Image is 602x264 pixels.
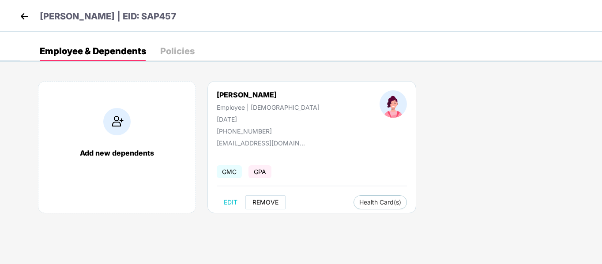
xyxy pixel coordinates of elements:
[224,199,237,206] span: EDIT
[40,47,146,56] div: Employee & Dependents
[354,195,407,209] button: Health Card(s)
[245,195,286,209] button: REMOVE
[40,10,177,23] p: [PERSON_NAME] | EID: SAP457
[217,104,320,111] div: Employee | [DEMOGRAPHIC_DATA]
[217,139,305,147] div: [EMAIL_ADDRESS][DOMAIN_NAME]
[217,115,320,123] div: [DATE]
[217,165,242,178] span: GMC
[160,47,195,56] div: Policies
[47,149,187,157] div: Add new dependents
[103,108,131,135] img: addIcon
[380,90,407,118] img: profileImage
[248,165,271,178] span: GPA
[217,127,320,135] div: [PHONE_NUMBER]
[252,199,278,206] span: REMOVE
[359,200,401,205] span: Health Card(s)
[217,195,245,209] button: EDIT
[18,10,31,23] img: back
[217,90,320,99] div: [PERSON_NAME]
